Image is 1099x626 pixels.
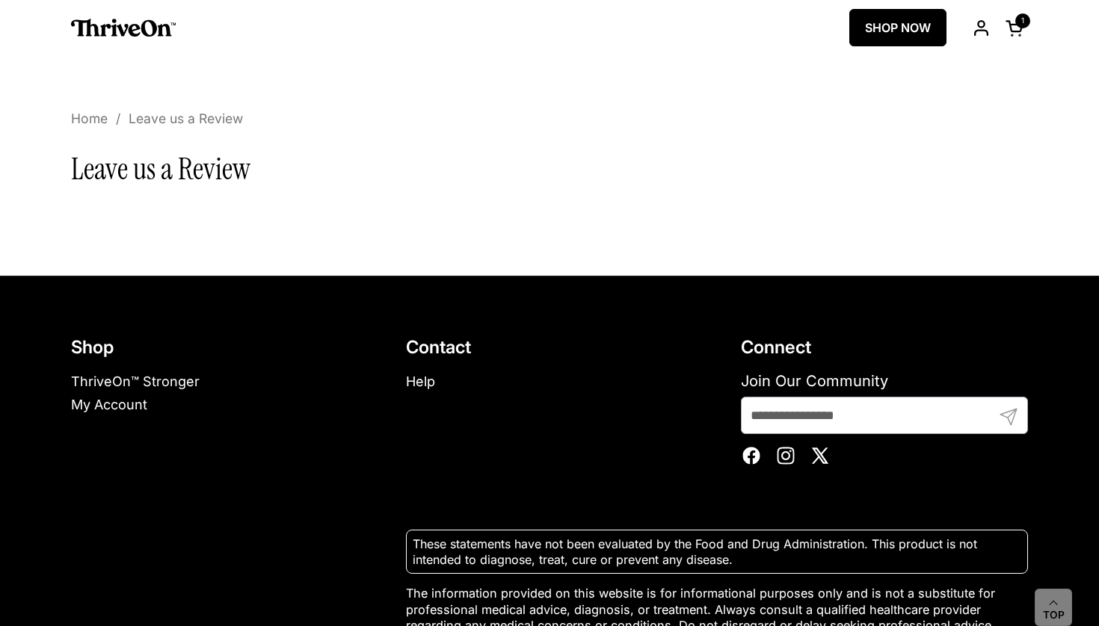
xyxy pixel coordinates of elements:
label: Join Our Community [741,371,1028,391]
a: Help [406,374,435,389]
button: Submit [991,397,1028,459]
h2: Contact [406,336,693,359]
span: Home [71,111,108,128]
h2: Connect [741,336,1028,359]
span: Top [1043,609,1065,622]
input: Enter your email [741,397,1028,434]
span: Leave us a Review [129,111,243,126]
a: Home [71,111,108,126]
h2: Shop [71,336,358,359]
h1: Leave us a Review [71,152,1028,185]
iframe: Gorgias live chat messenger [1024,556,1084,611]
a: My Account [71,397,147,412]
a: SHOP NOW [849,9,946,46]
nav: breadcrumbs [71,111,262,126]
span: / [116,111,120,126]
p: These statements have not been evaluated by the Food and Drug Administration. This product is not... [413,536,1021,568]
a: ThriveOn™ Stronger [71,374,200,389]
